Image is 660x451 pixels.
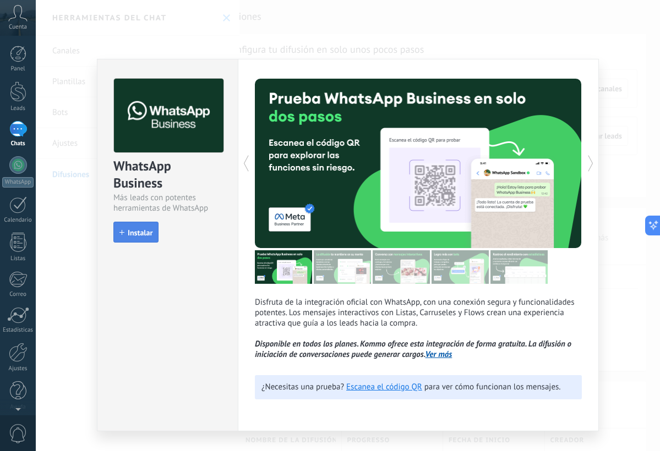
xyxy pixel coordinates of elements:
p: Disfruta de la integración oficial con WhatsApp, con una conexión segura y funcionalidades potent... [255,297,582,360]
span: Cuenta [9,24,27,31]
div: Panel [2,65,34,73]
img: tour_image_62c9952fc9cf984da8d1d2aa2c453724.png [432,250,489,284]
a: Escanea el código QR [346,382,422,392]
img: tour_image_cc27419dad425b0ae96c2716632553fa.png [314,250,371,284]
img: tour_image_cc377002d0016b7ebaeb4dbe65cb2175.png [490,250,548,284]
div: Más leads con potentes herramientas de WhatsApp [113,193,222,213]
img: tour_image_7a4924cebc22ed9e3259523e50fe4fd6.png [255,250,312,284]
button: Instalar [113,222,159,243]
span: Instalar [128,229,152,237]
div: Chats [2,140,34,147]
a: Ver más [426,349,452,360]
span: para ver cómo funcionan los mensajes. [424,382,561,392]
i: Disponible en todos los planes. Kommo ofrece esta integración de forma gratuita. La difusión o in... [255,339,571,360]
div: Estadísticas [2,327,34,334]
div: Calendario [2,217,34,224]
div: Leads [2,105,34,112]
div: Listas [2,255,34,262]
img: tour_image_1009fe39f4f058b759f0df5a2b7f6f06.png [373,250,430,284]
div: Ajustes [2,365,34,372]
span: ¿Necesitas una prueba? [261,382,344,392]
div: WhatsApp Business [113,157,222,193]
div: WhatsApp [2,177,34,188]
div: Correo [2,291,34,298]
img: logo_main.png [114,79,223,153]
